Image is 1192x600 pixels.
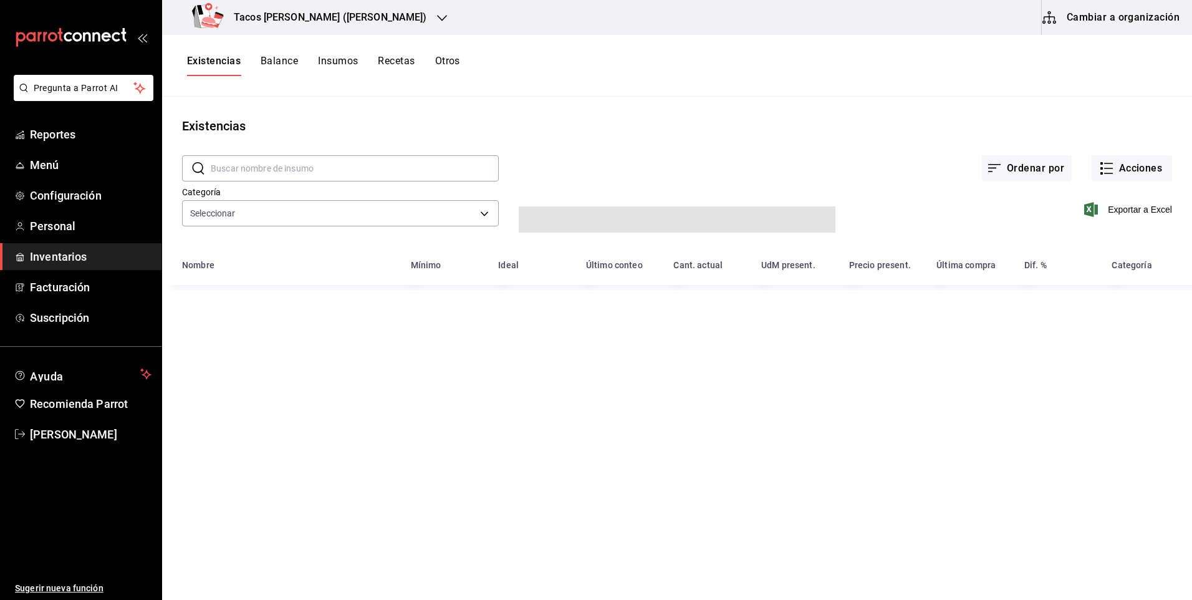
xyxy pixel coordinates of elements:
button: Ordenar por [982,155,1072,181]
div: Nombre [182,260,214,270]
span: Reportes [30,126,151,143]
div: Ideal [498,260,519,270]
button: Pregunta a Parrot AI [14,75,153,101]
span: Pregunta a Parrot AI [34,82,134,95]
span: Facturación [30,279,151,296]
span: Configuración [30,187,151,204]
span: Seleccionar [190,207,235,220]
div: Cant. actual [673,260,723,270]
span: Sugerir nueva función [15,582,151,595]
button: Recetas [378,55,415,76]
button: Existencias [187,55,241,76]
span: Menú [30,157,151,173]
button: Insumos [318,55,358,76]
button: Balance [261,55,298,76]
div: UdM present. [761,260,815,270]
button: Otros [435,55,460,76]
span: Personal [30,218,151,235]
div: Precio present. [849,260,911,270]
span: Ayuda [30,367,135,382]
div: Categoría [1112,260,1151,270]
input: Buscar nombre de insumo [211,156,499,181]
span: Suscripción [30,309,151,326]
label: Categoría [182,188,499,196]
span: Inventarios [30,248,151,265]
span: Recomienda Parrot [30,395,151,412]
div: Existencias [182,117,246,135]
h3: Tacos [PERSON_NAME] ([PERSON_NAME]) [224,10,427,25]
div: Última compra [936,260,996,270]
button: Acciones [1092,155,1172,181]
span: [PERSON_NAME] [30,426,151,443]
a: Pregunta a Parrot AI [9,90,153,104]
div: Último conteo [586,260,643,270]
button: open_drawer_menu [137,32,147,42]
div: Dif. % [1024,260,1047,270]
div: navigation tabs [187,55,460,76]
div: Mínimo [411,260,441,270]
button: Exportar a Excel [1087,202,1172,217]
